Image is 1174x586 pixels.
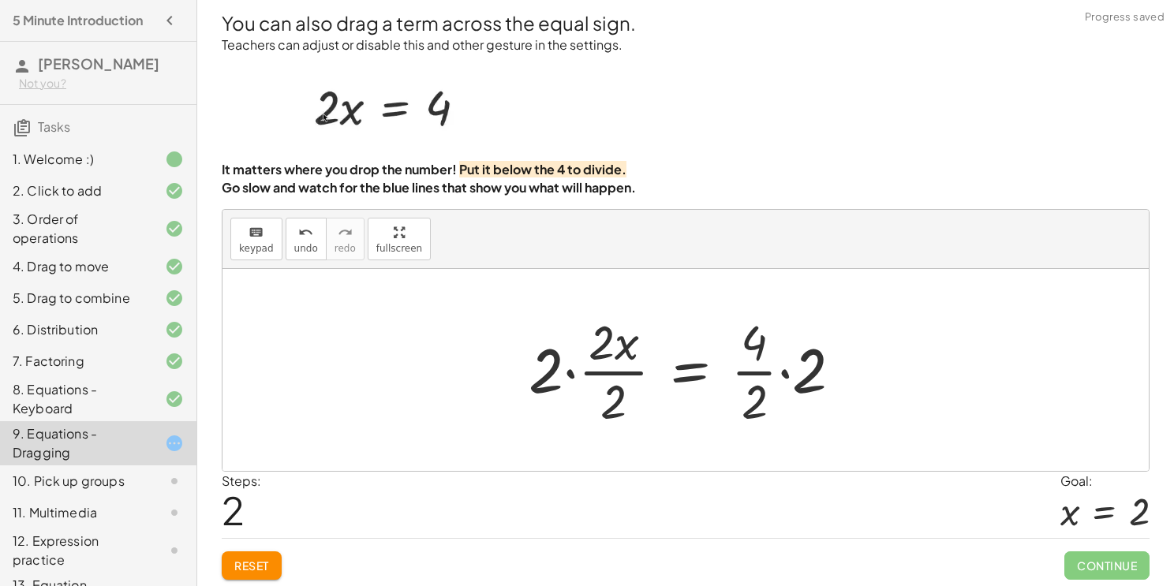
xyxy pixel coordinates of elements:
[286,218,327,260] button: undoundo
[376,243,422,254] span: fullscreen
[13,11,143,30] h4: 5 Minute Introduction
[222,161,457,177] strong: It matters where you drop the number!
[230,218,282,260] button: keyboardkeypad
[13,181,140,200] div: 2. Click to add
[13,320,140,339] div: 6. Distribution
[459,161,626,177] strong: Put it below the 4 to divide.
[165,472,184,491] i: Task not started.
[1060,472,1150,491] div: Goal:
[338,223,353,242] i: redo
[165,320,184,339] i: Task finished and correct.
[298,223,313,242] i: undo
[368,218,431,260] button: fullscreen
[222,36,1150,54] p: Teachers can adjust or disable this and other gesture in the settings.
[165,181,184,200] i: Task finished and correct.
[13,532,140,569] div: 12. Expression practice
[222,9,1150,36] h2: You can also drag a term across the equal sign.
[165,434,184,453] i: Task started.
[222,179,636,196] strong: Go slow and watch for the blue lines that show you what will happen.
[38,118,70,135] span: Tasks
[222,472,261,489] label: Steps:
[335,243,356,254] span: redo
[222,486,245,534] span: 2
[13,424,140,462] div: 9. Equations - Dragging
[13,352,140,371] div: 7. Factoring
[13,472,140,491] div: 10. Pick up groups
[249,223,264,242] i: keyboard
[165,541,184,560] i: Task not started.
[165,352,184,371] i: Task finished and correct.
[234,558,269,573] span: Reset
[13,257,140,276] div: 4. Drag to move
[13,210,140,248] div: 3. Order of operations
[19,76,184,91] div: Not you?
[13,150,140,169] div: 1. Welcome :)
[326,218,365,260] button: redoredo
[165,219,184,238] i: Task finished and correct.
[165,289,184,308] i: Task finished and correct.
[13,503,140,522] div: 11. Multimedia
[1085,9,1165,25] span: Progress saved
[165,390,184,409] i: Task finished and correct.
[222,551,282,580] button: Reset
[165,257,184,276] i: Task finished and correct.
[13,289,140,308] div: 5. Drag to combine
[165,503,184,522] i: Task not started.
[13,380,140,418] div: 8. Equations - Keyboard
[297,54,477,156] img: f04a247ee762580a19906ee7ff734d5e81d48765f791dad02b27e08effb4d988.webp
[294,243,318,254] span: undo
[38,54,159,73] span: [PERSON_NAME]
[165,150,184,169] i: Task finished.
[239,243,274,254] span: keypad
